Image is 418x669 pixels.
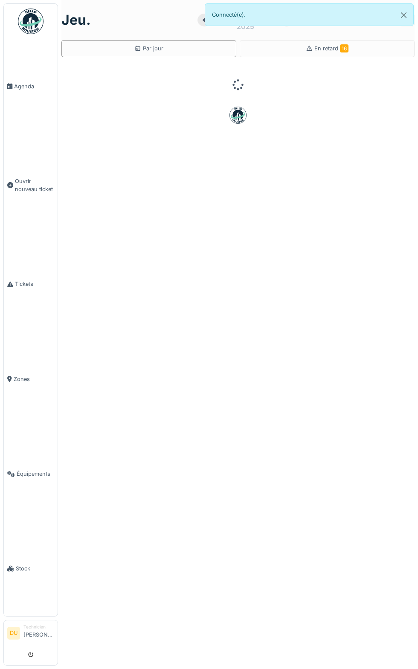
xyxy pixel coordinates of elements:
div: Connecté(e). [205,3,414,26]
a: Stock [4,521,58,616]
span: Stock [16,564,54,573]
button: Close [394,4,413,26]
img: badge-BVDL4wpA.svg [229,107,247,124]
a: Zones [4,332,58,426]
div: 2025 [237,21,254,32]
a: Équipements [4,427,58,521]
a: Tickets [4,237,58,332]
span: 16 [340,44,348,52]
span: Équipements [17,470,54,478]
span: En retard [314,45,348,52]
span: Ouvrir nouveau ticket [15,177,54,193]
span: Tickets [15,280,54,288]
img: Badge_color-CXgf-gQk.svg [18,9,44,34]
div: Par jour [134,44,163,52]
span: Agenda [14,82,54,90]
li: [PERSON_NAME] [23,624,54,642]
a: Agenda [4,39,58,134]
h1: jeu. [61,12,91,28]
li: DU [7,627,20,640]
a: Ouvrir nouveau ticket [4,134,58,237]
a: DU Technicien[PERSON_NAME] [7,624,54,644]
div: Technicien [23,624,54,630]
span: Zones [14,375,54,383]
